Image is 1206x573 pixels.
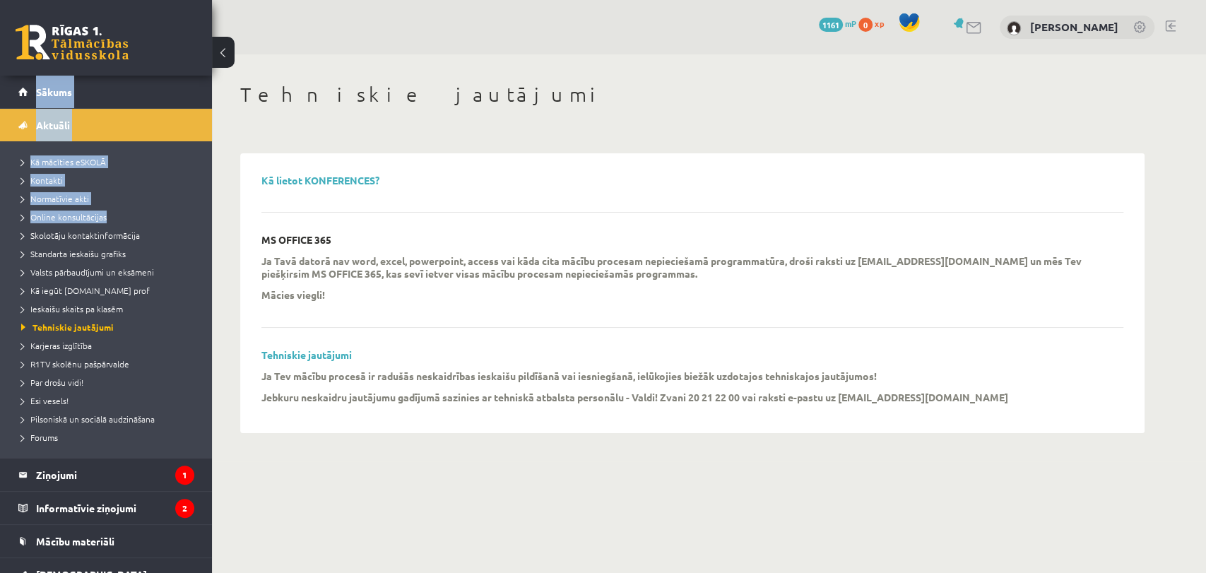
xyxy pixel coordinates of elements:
[21,321,114,333] span: Tehniskie jautājumi
[36,119,70,131] span: Aktuāli
[819,18,856,29] a: 1161 mP
[21,266,198,278] a: Valsts pārbaudījumi un eksāmeni
[175,499,194,518] i: 2
[21,432,58,443] span: Forums
[660,391,1008,403] strong: Zvani 20 21 22 00 vai raksti e-pastu uz [EMAIL_ADDRESS][DOMAIN_NAME]
[21,431,198,444] a: Forums
[261,370,877,382] p: Ja Tev mācību procesā ir radušās neskaidrības ieskaišu pildīšanā vai iesniegšanā, ielūkojies biež...
[18,492,194,524] a: Informatīvie ziņojumi2
[21,211,198,223] a: Online konsultācijas
[21,192,198,205] a: Normatīvie akti
[1007,21,1021,35] img: Dana Maderniece
[21,303,123,314] span: Ieskaišu skaits pa klasēm
[18,109,194,141] a: Aktuāli
[21,156,106,167] span: Kā mācīties eSKOLĀ
[36,492,194,524] legend: Informatīvie ziņojumi
[819,18,843,32] span: 1161
[240,83,1145,107] h1: Tehniskie jautājumi
[16,25,129,60] a: Rīgas 1. Tālmācības vidusskola
[21,321,198,333] a: Tehniskie jautājumi
[858,18,891,29] a: 0 xp
[36,535,114,548] span: Mācību materiāli
[21,358,129,370] span: R1TV skolēnu pašpārvalde
[261,174,379,187] a: Kā lietot KONFERENCES?
[21,394,198,407] a: Esi vesels!
[18,459,194,491] a: Ziņojumi1
[845,18,856,29] span: mP
[18,525,194,557] a: Mācību materiāli
[21,211,107,223] span: Online konsultācijas
[21,358,198,370] a: R1TV skolēnu pašpārvalde
[21,285,150,296] span: Kā iegūt [DOMAIN_NAME] prof
[21,413,198,425] a: Pilsoniskā un sociālā audzināšana
[21,193,89,204] span: Normatīvie akti
[261,288,325,301] p: Mācies viegli!
[875,18,884,29] span: xp
[21,175,63,186] span: Kontakti
[21,174,198,187] a: Kontakti
[261,391,658,403] p: Jebkuru neskaidru jautājumu gadījumā sazinies ar tehniskā atbalsta personālu - Valdi!
[261,254,1102,280] p: Ja Tavā datorā nav word, excel, powerpoint, access vai kāda cita mācību procesam nepieciešamā pro...
[21,339,198,352] a: Karjeras izglītība
[21,230,140,241] span: Skolotāju kontaktinformācija
[21,413,155,425] span: Pilsoniskā un sociālā audzināšana
[21,376,198,389] a: Par drošu vidi!
[261,234,331,246] p: MS OFFICE 365
[21,229,198,242] a: Skolotāju kontaktinformācija
[21,340,92,351] span: Karjeras izglītība
[21,395,69,406] span: Esi vesels!
[175,466,194,485] i: 1
[36,85,72,98] span: Sākums
[18,76,194,108] a: Sākums
[21,155,198,168] a: Kā mācīties eSKOLĀ
[261,348,352,361] a: Tehniskie jautājumi
[21,247,198,260] a: Standarta ieskaišu grafiks
[1030,20,1118,34] a: [PERSON_NAME]
[858,18,873,32] span: 0
[21,284,198,297] a: Kā iegūt [DOMAIN_NAME] prof
[21,302,198,315] a: Ieskaišu skaits pa klasēm
[21,377,83,388] span: Par drošu vidi!
[21,266,154,278] span: Valsts pārbaudījumi un eksāmeni
[36,459,194,491] legend: Ziņojumi
[21,248,126,259] span: Standarta ieskaišu grafiks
